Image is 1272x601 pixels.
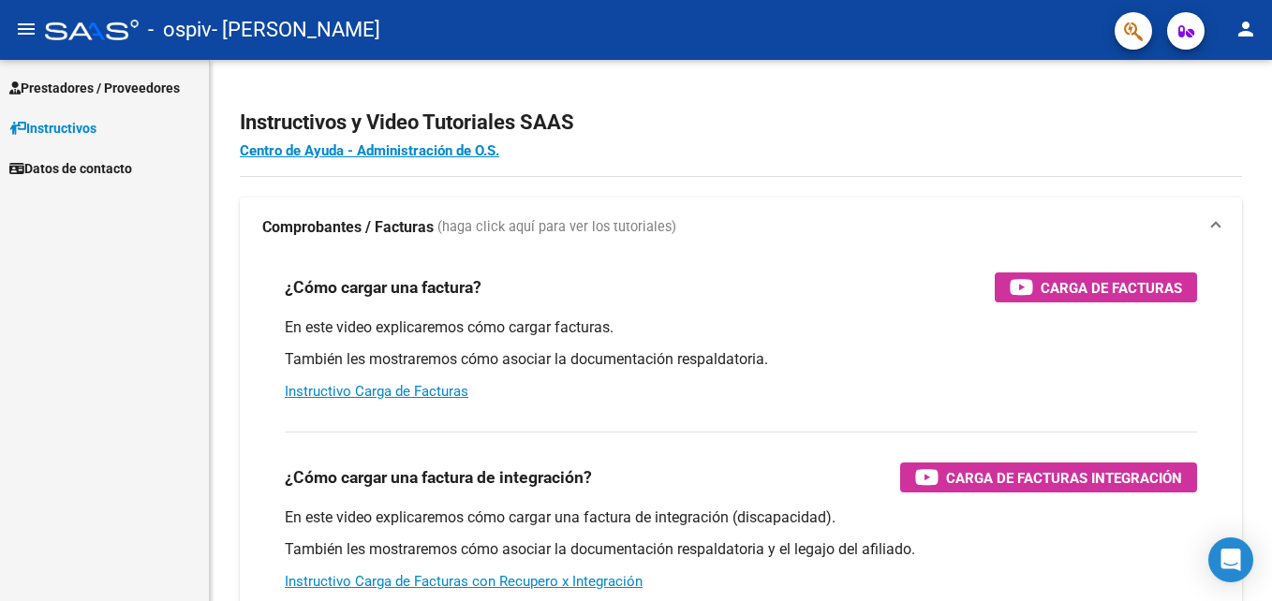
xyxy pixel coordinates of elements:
span: Carga de Facturas [1041,276,1182,300]
span: (haga click aquí para ver los tutoriales) [437,217,676,238]
button: Carga de Facturas [995,272,1197,302]
span: Datos de contacto [9,158,132,179]
span: - [PERSON_NAME] [212,9,380,51]
mat-expansion-panel-header: Comprobantes / Facturas (haga click aquí para ver los tutoriales) [240,198,1242,257]
h2: Instructivos y Video Tutoriales SAAS [240,105,1242,140]
span: Prestadores / Proveedores [9,78,180,98]
p: En este video explicaremos cómo cargar una factura de integración (discapacidad). [285,507,1197,528]
span: Carga de Facturas Integración [946,466,1182,490]
h3: ¿Cómo cargar una factura? [285,274,481,300]
mat-icon: person [1235,18,1257,40]
div: Open Intercom Messenger [1208,537,1253,582]
p: También les mostraremos cómo asociar la documentación respaldatoria y el legajo del afiliado. [285,539,1197,560]
a: Instructivo Carga de Facturas con Recupero x Integración [285,573,643,590]
span: - ospiv [148,9,212,51]
p: En este video explicaremos cómo cargar facturas. [285,317,1197,338]
p: También les mostraremos cómo asociar la documentación respaldatoria. [285,349,1197,370]
h3: ¿Cómo cargar una factura de integración? [285,464,592,491]
strong: Comprobantes / Facturas [262,217,434,238]
span: Instructivos [9,118,96,139]
a: Centro de Ayuda - Administración de O.S. [240,142,499,159]
mat-icon: menu [15,18,37,40]
a: Instructivo Carga de Facturas [285,383,468,400]
button: Carga de Facturas Integración [900,462,1197,492]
